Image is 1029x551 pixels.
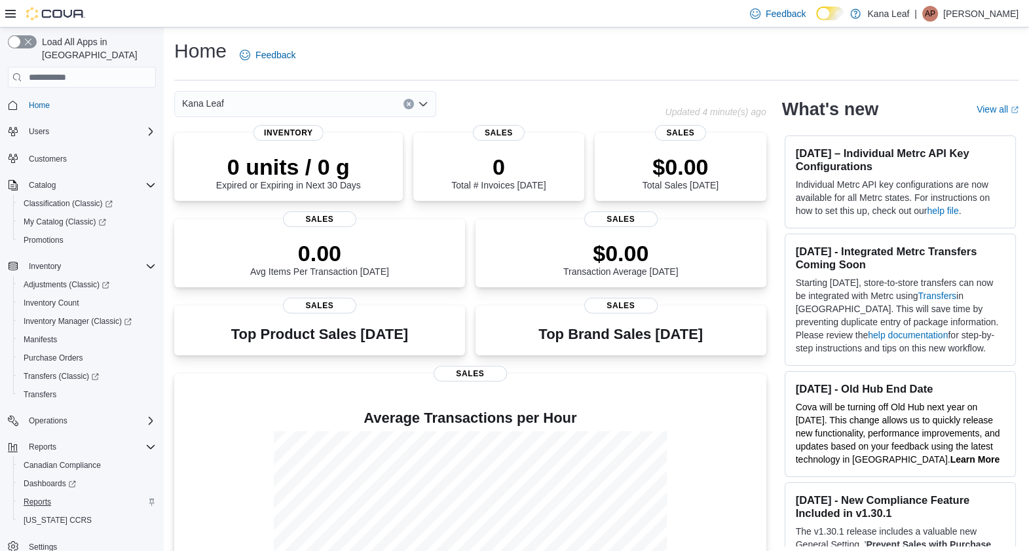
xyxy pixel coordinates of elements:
[18,214,111,230] a: My Catalog (Classic)
[18,313,137,329] a: Inventory Manager (Classic)
[13,474,161,493] a: Dashboards
[868,330,948,340] a: help documentation
[3,96,161,115] button: Home
[950,454,1000,465] a: Learn More
[434,366,507,382] span: Sales
[24,124,54,139] button: Users
[3,122,161,141] button: Users
[18,295,156,311] span: Inventory Count
[473,125,524,141] span: Sales
[13,194,161,213] a: Classification (Classic)
[24,413,156,429] span: Operations
[18,350,88,366] a: Purchase Orders
[1011,106,1019,114] svg: External link
[216,154,361,190] div: Expired or Expiring in Next 30 Days
[24,217,106,227] span: My Catalog (Classic)
[796,245,1005,271] h3: [DATE] - Integrated Metrc Transfers Coming Soon
[24,151,72,167] a: Customers
[3,149,161,168] button: Customers
[24,515,92,525] span: [US_STATE] CCRS
[24,97,156,113] span: Home
[13,213,161,231] a: My Catalog (Classic)
[18,476,81,491] a: Dashboards
[18,214,156,230] span: My Catalog (Classic)
[18,332,156,347] span: Manifests
[234,42,301,68] a: Feedback
[18,295,84,311] a: Inventory Count
[782,99,878,120] h2: What's new
[922,6,938,22] div: Avery Pitawanakwat
[24,334,57,345] span: Manifests
[563,240,679,277] div: Transaction Average [DATE]
[18,457,156,473] span: Canadian Compliance
[943,6,1019,22] p: [PERSON_NAME]
[18,457,106,473] a: Canadian Compliance
[250,240,389,266] p: 0.00
[13,456,161,474] button: Canadian Compliance
[3,257,161,275] button: Inventory
[250,240,389,277] div: Avg Items Per Transaction [DATE]
[13,294,161,312] button: Inventory Count
[24,439,156,455] span: Reports
[18,494,156,510] span: Reports
[18,350,156,366] span: Purchase Orders
[643,154,719,190] div: Total Sales [DATE]
[796,402,1000,465] span: Cova will be turning off Old Hub next year on [DATE]. This change allows us to quickly release ne...
[18,512,156,528] span: Washington CCRS
[18,368,104,384] a: Transfers (Classic)
[29,100,50,111] span: Home
[796,382,1005,395] h3: [DATE] - Old Hub End Date
[403,99,414,109] button: Clear input
[18,387,62,402] a: Transfers
[24,413,73,429] button: Operations
[37,35,156,62] span: Load All Apps in [GEOGRAPHIC_DATA]
[18,196,118,211] a: Classification (Classic)
[13,312,161,330] a: Inventory Manager (Classic)
[18,494,56,510] a: Reports
[24,460,101,471] span: Canadian Compliance
[13,275,161,294] a: Adjustments (Classic)
[745,1,811,27] a: Feedback
[538,327,703,342] h3: Top Brand Sales [DATE]
[182,96,224,111] span: Kana Leaf
[925,6,935,22] span: AP
[24,198,113,209] span: Classification (Classic)
[766,7,806,20] span: Feedback
[253,125,324,141] span: Inventory
[655,125,706,141] span: Sales
[643,154,719,180] p: $0.00
[18,277,115,293] a: Adjustments (Classic)
[18,512,97,528] a: [US_STATE] CCRS
[24,353,83,363] span: Purchase Orders
[13,367,161,385] a: Transfers (Classic)
[24,439,62,455] button: Reports
[977,104,1019,115] a: View allExternal link
[418,99,428,109] button: Open list of options
[24,177,156,193] span: Catalog
[24,371,99,382] span: Transfers (Classic)
[283,298,356,313] span: Sales
[451,154,546,180] p: 0
[816,7,844,20] input: Dark Mode
[24,258,156,274] span: Inventory
[796,276,1005,355] p: Starting [DATE], store-to-store transfers can now be integrated with Metrc using in [GEOGRAPHIC_D...
[914,6,917,22] p: |
[29,126,49,137] span: Users
[216,154,361,180] p: 0 units / 0 g
[24,478,76,489] span: Dashboards
[24,389,56,400] span: Transfers
[796,178,1005,217] p: Individual Metrc API key configurations are now available for all Metrc states. For instructions ...
[18,476,156,491] span: Dashboards
[18,232,156,248] span: Promotions
[584,211,658,227] span: Sales
[29,416,67,426] span: Operations
[24,177,61,193] button: Catalog
[24,316,132,327] span: Inventory Manager (Classic)
[26,7,85,20] img: Cova
[13,231,161,249] button: Promotions
[24,258,66,274] button: Inventory
[796,493,1005,520] h3: [DATE] - New Compliance Feature Included in v1.30.1
[13,385,161,404] button: Transfers
[563,240,679,266] p: $0.00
